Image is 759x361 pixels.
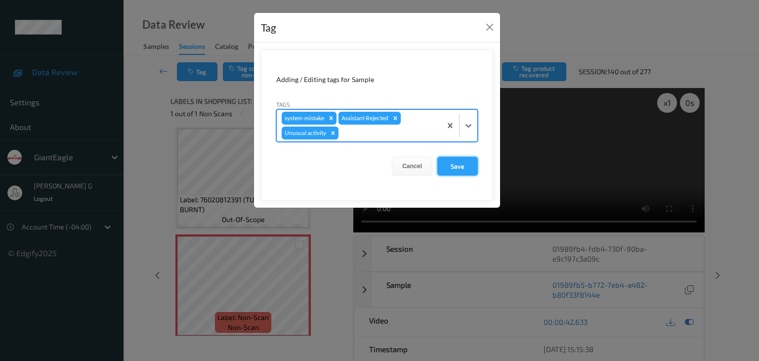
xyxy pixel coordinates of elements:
[390,112,401,125] div: Remove Assistant Rejected
[276,75,478,85] div: Adding / Editing tags for Sample
[326,112,337,125] div: Remove system-mistake
[437,157,478,176] button: Save
[261,20,276,36] div: Tag
[338,112,390,125] div: Assistant Rejected
[328,127,338,139] div: Remove Unusual activity
[483,20,497,34] button: Close
[392,157,432,176] button: Cancel
[276,100,290,109] label: Tags
[282,112,326,125] div: system-mistake
[282,127,328,139] div: Unusual activity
